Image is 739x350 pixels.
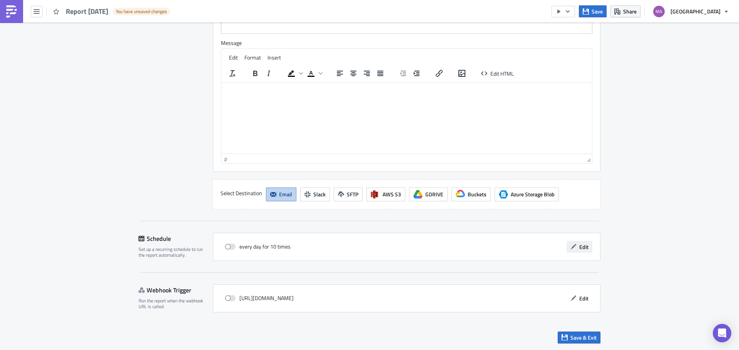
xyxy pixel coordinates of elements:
span: Share [623,7,637,15]
button: Decrease indent [396,68,410,79]
span: Slack [313,190,326,198]
span: Edit [229,53,238,61]
button: SFTP [334,187,363,201]
button: AWS S3 [366,187,405,201]
div: Text color [304,68,324,79]
button: GDRIVE [409,187,448,201]
span: AWS S3 [383,190,401,198]
span: You have unsaved changes [116,8,167,15]
button: Edit HTML [478,68,517,79]
span: Format [244,53,261,61]
button: Share [610,5,640,17]
div: every day for 10 times [225,241,291,252]
span: Email [279,190,292,198]
button: Buckets [451,187,491,201]
label: Message [221,40,592,46]
button: Align right [360,68,373,79]
span: Edit [579,243,589,251]
span: GDRIVE [425,190,443,198]
span: Report [DATE] [66,7,109,16]
div: [URL][DOMAIN_NAME] [225,292,294,304]
button: Azure Storage BlobAzure Storage Blob [495,187,559,201]
span: Edit [579,294,589,302]
button: Align left [333,68,346,79]
button: Save & Exit [558,332,600,343]
button: Insert/edit image [455,68,468,79]
button: [GEOGRAPHIC_DATA] [649,3,733,20]
span: Save [592,7,603,15]
span: [GEOGRAPHIC_DATA] [670,7,721,15]
iframe: Rich Text Area [221,83,592,154]
img: PushMetrics [5,5,18,18]
button: Edit [567,292,592,304]
button: Align center [347,68,360,79]
button: Slack [300,187,330,201]
button: Edit [567,241,592,253]
img: Avatar [652,5,665,18]
span: Edit HTML [490,69,514,77]
span: SFTP [347,190,358,198]
button: Italic [262,68,275,79]
button: Bold [249,68,262,79]
span: Buckets [468,190,487,198]
div: Open Intercom Messenger [713,324,731,342]
button: Insert/edit link [433,68,446,79]
span: Insert [268,53,281,61]
div: Background color [285,68,304,79]
button: Save [579,5,607,17]
button: Increase indent [410,68,423,79]
div: p [224,154,227,163]
div: Set up a recurring schedule to run the report automatically. [139,246,208,258]
div: Resize [584,154,592,163]
span: Save & Exit [570,333,597,342]
button: Clear formatting [226,68,239,79]
span: Azure Storage Blob [511,190,555,198]
div: Webhook Trigger [139,284,213,296]
button: Email [266,187,296,201]
label: Select Destination [221,187,262,199]
button: Justify [374,68,387,79]
span: Azure Storage Blob [499,190,508,199]
div: Schedule [139,233,213,244]
div: Run the report when the webhook URL is called. [139,298,208,310]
